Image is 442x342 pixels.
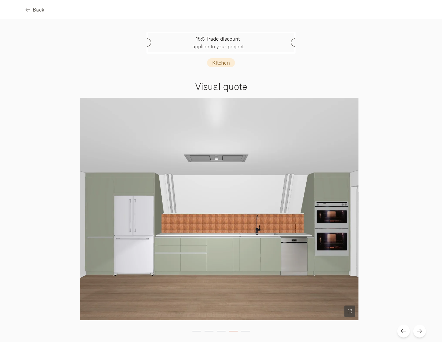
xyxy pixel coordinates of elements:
[80,98,358,320] img: user-files%2Fuser%7Cckv1i2w1r5197521g9n2q2i3yjb%2Fprojects%2Fclwzlz8yp002q9y0s2vy3u72y%2F4-67cc.webp
[26,2,44,17] button: Back
[33,7,44,12] span: Back
[195,80,247,93] h3: Visual quote
[192,35,244,43] span: 15% Trade discount
[192,35,244,50] p: applied to your project
[212,60,230,65] p: Kitchen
